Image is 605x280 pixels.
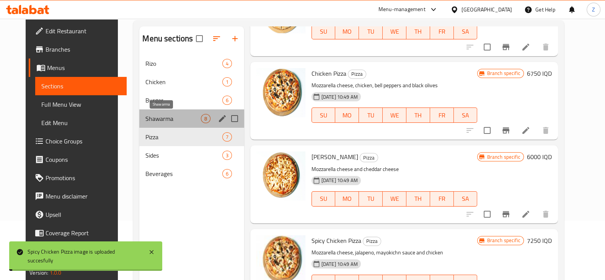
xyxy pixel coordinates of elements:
[217,113,228,124] button: edit
[29,59,127,77] a: Menus
[454,107,478,123] button: SA
[35,114,127,132] a: Edit Menu
[497,38,515,56] button: Branch-specific-item
[256,68,305,117] img: Chicken Pizza
[223,170,232,177] span: 6
[383,24,406,39] button: WE
[222,77,232,86] div: items
[386,193,403,204] span: WE
[537,121,555,140] button: delete
[362,193,380,204] span: TU
[430,191,454,207] button: FR
[484,237,523,244] span: Branch specific
[29,150,127,169] a: Coupons
[46,26,121,36] span: Edit Restaurant
[29,224,127,242] a: Coverage Report
[386,26,403,37] span: WE
[29,205,127,224] a: Upsell
[318,177,361,184] span: [DATE] 10:49 AM
[223,60,232,67] span: 4
[29,187,127,205] a: Menu disclaimer
[362,26,380,37] span: TU
[311,68,346,79] span: Chicken Pizza
[139,146,244,164] div: Sides3
[139,164,244,183] div: Beverages6
[406,191,430,207] button: TH
[360,153,378,162] span: Pizza
[201,115,210,122] span: 8
[29,40,127,59] a: Branches
[47,63,121,72] span: Menus
[223,152,232,159] span: 3
[222,59,232,68] div: items
[454,191,478,207] button: SA
[139,128,244,146] div: Pizza7
[35,95,127,114] a: Full Menu View
[433,193,451,204] span: FR
[145,77,222,86] div: Chicken
[145,96,222,105] span: Burger
[139,51,244,186] nav: Menu sections
[479,122,495,138] span: Select to update
[311,235,361,246] span: Spicy Chicken Pizza
[527,235,552,246] h6: 7250 IQD
[406,24,430,39] button: TH
[362,110,380,121] span: TU
[335,107,359,123] button: MO
[479,39,495,55] span: Select to update
[315,193,333,204] span: SU
[256,151,305,200] img: Margherita Pizza
[409,110,427,121] span: TH
[457,26,475,37] span: SA
[348,70,366,79] div: Pizza
[497,121,515,140] button: Branch-specific-item
[46,192,121,201] span: Menu disclaimer
[35,77,127,95] a: Sections
[348,70,366,78] span: Pizza
[430,24,454,39] button: FR
[359,24,383,39] button: TU
[359,107,383,123] button: TU
[222,132,232,142] div: items
[145,169,222,178] span: Beverages
[430,107,454,123] button: FR
[139,73,244,91] div: Chicken1
[311,81,478,90] p: Mozzarella cheese, chicken, bell peppers and black olives
[335,191,359,207] button: MO
[50,268,62,278] span: 1.0.0
[378,5,426,14] div: Menu-management
[29,169,127,187] a: Promotions
[433,110,451,121] span: FR
[433,26,451,37] span: FR
[145,132,222,142] span: Pizza
[521,126,530,135] a: Edit menu item
[145,151,222,160] span: Sides
[592,5,595,14] span: Z
[338,110,356,121] span: MO
[139,109,244,128] div: Shawarma8edit
[139,91,244,109] div: Burger6
[461,5,512,14] div: [GEOGRAPHIC_DATA]
[46,137,121,146] span: Choice Groups
[315,26,333,37] span: SU
[29,22,127,40] a: Edit Restaurant
[41,118,121,127] span: Edit Menu
[409,26,427,37] span: TH
[363,237,381,246] span: Pizza
[311,107,336,123] button: SU
[537,205,555,223] button: delete
[409,193,427,204] span: TH
[29,132,127,150] a: Choice Groups
[226,29,244,48] button: Add section
[386,110,403,121] span: WE
[457,110,475,121] span: SA
[338,193,356,204] span: MO
[28,247,141,265] div: Spicy Chicken Pizza image is uploaded succesfully
[223,133,232,141] span: 7
[223,97,232,104] span: 6
[145,114,201,123] span: Shawarma
[479,206,495,222] span: Select to update
[46,173,121,182] span: Promotions
[311,164,478,174] p: Mozzarella cheese and cheddar cheese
